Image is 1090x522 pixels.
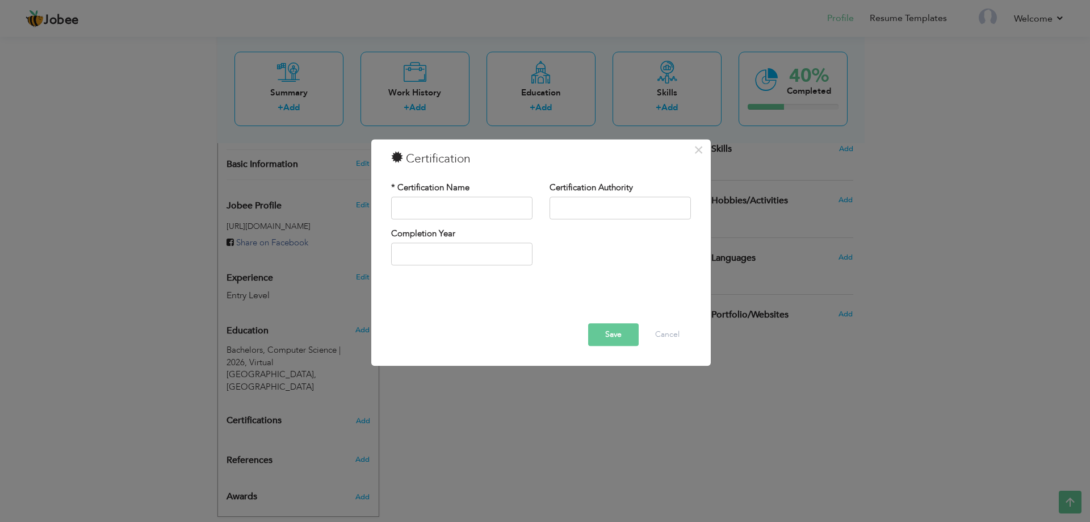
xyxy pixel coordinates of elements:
button: Cancel [644,323,691,346]
label: Certification Authority [550,182,633,194]
span: × [694,140,703,160]
h3: Certification [391,151,691,168]
label: Completion Year [391,228,455,240]
button: Close [690,141,708,159]
button: Save [588,323,639,346]
label: * Certification Name [391,182,469,194]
